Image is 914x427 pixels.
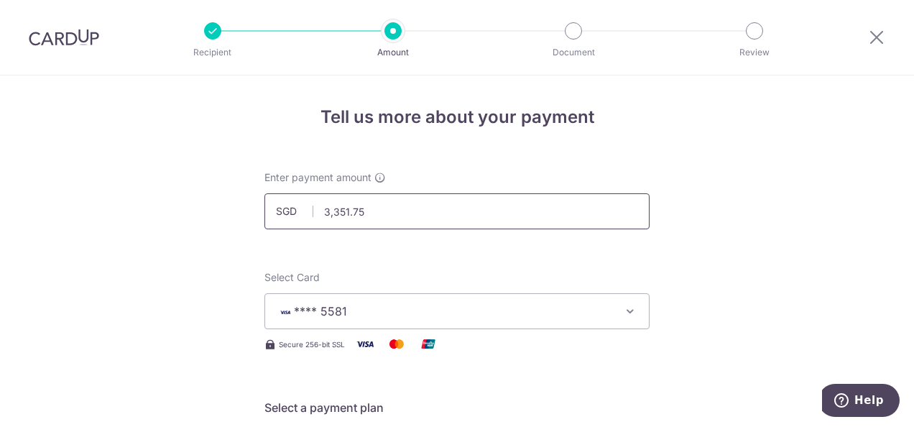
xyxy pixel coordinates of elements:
span: Secure 256-bit SSL [279,339,345,350]
img: VISA [277,307,294,317]
span: Enter payment amount [264,170,371,185]
p: Document [520,45,627,60]
img: Mastercard [382,335,411,353]
img: Union Pay [414,335,443,353]
img: Visa [351,335,379,353]
h4: Tell us more about your payment [264,104,650,130]
iframe: Opens a widget where you can find more information [822,384,900,420]
p: Recipient [160,45,266,60]
p: Review [701,45,808,60]
span: SGD [276,204,313,219]
p: Amount [340,45,446,60]
span: translation missing: en.payables.payment_networks.credit_card.summary.labels.select_card [264,271,320,283]
img: CardUp [29,29,99,46]
input: 0.00 [264,193,650,229]
h5: Select a payment plan [264,399,650,416]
